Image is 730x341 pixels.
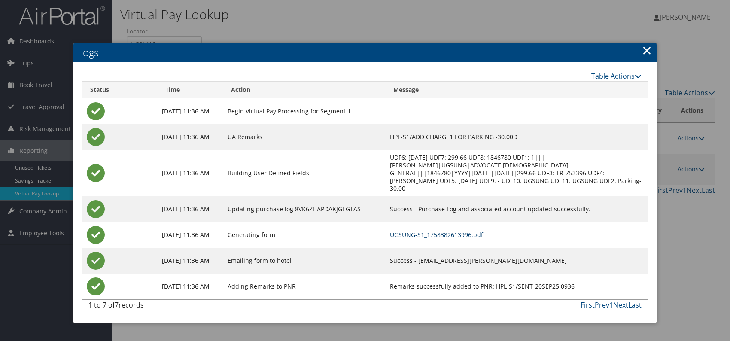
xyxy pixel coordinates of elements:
[595,300,609,310] a: Prev
[613,300,628,310] a: Next
[158,248,223,274] td: [DATE] 11:36 AM
[158,222,223,248] td: [DATE] 11:36 AM
[223,222,386,248] td: Generating form
[390,231,483,239] a: UGSUNG-S1_1758382613996.pdf
[223,150,386,196] td: Building User Defined Fields
[223,124,386,150] td: UA Remarks
[628,300,642,310] a: Last
[158,82,223,98] th: Time: activate to sort column ascending
[591,71,642,81] a: Table Actions
[642,42,652,59] a: Close
[386,248,648,274] td: Success - [EMAIL_ADDRESS][PERSON_NAME][DOMAIN_NAME]
[223,82,386,98] th: Action: activate to sort column ascending
[386,196,648,222] td: Success - Purchase Log and associated account updated successfully.
[386,82,648,98] th: Message: activate to sort column ascending
[73,43,657,62] h2: Logs
[386,150,648,196] td: UDF6: [DATE] UDF7: 299.66 UDF8: 1846780 UDF1: 1|||[PERSON_NAME]|UGSUNG|ADVOCATE [DEMOGRAPHIC_DATA...
[158,274,223,299] td: [DATE] 11:36 AM
[158,124,223,150] td: [DATE] 11:36 AM
[223,274,386,299] td: Adding Remarks to PNR
[158,196,223,222] td: [DATE] 11:36 AM
[158,150,223,196] td: [DATE] 11:36 AM
[223,98,386,124] td: Begin Virtual Pay Processing for Segment 1
[158,98,223,124] td: [DATE] 11:36 AM
[386,124,648,150] td: HPL-S1/ADD CHARGE1 FOR PARKING -30.00D
[609,300,613,310] a: 1
[223,248,386,274] td: Emailing form to hotel
[82,82,158,98] th: Status: activate to sort column ascending
[386,274,648,299] td: Remarks successfully added to PNR: HPL-S1/SENT-20SEP25 0936
[115,300,119,310] span: 7
[581,300,595,310] a: First
[88,300,217,314] div: 1 to 7 of records
[223,196,386,222] td: Updating purchase log 8VK6ZHAPDAKJGEGTAS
